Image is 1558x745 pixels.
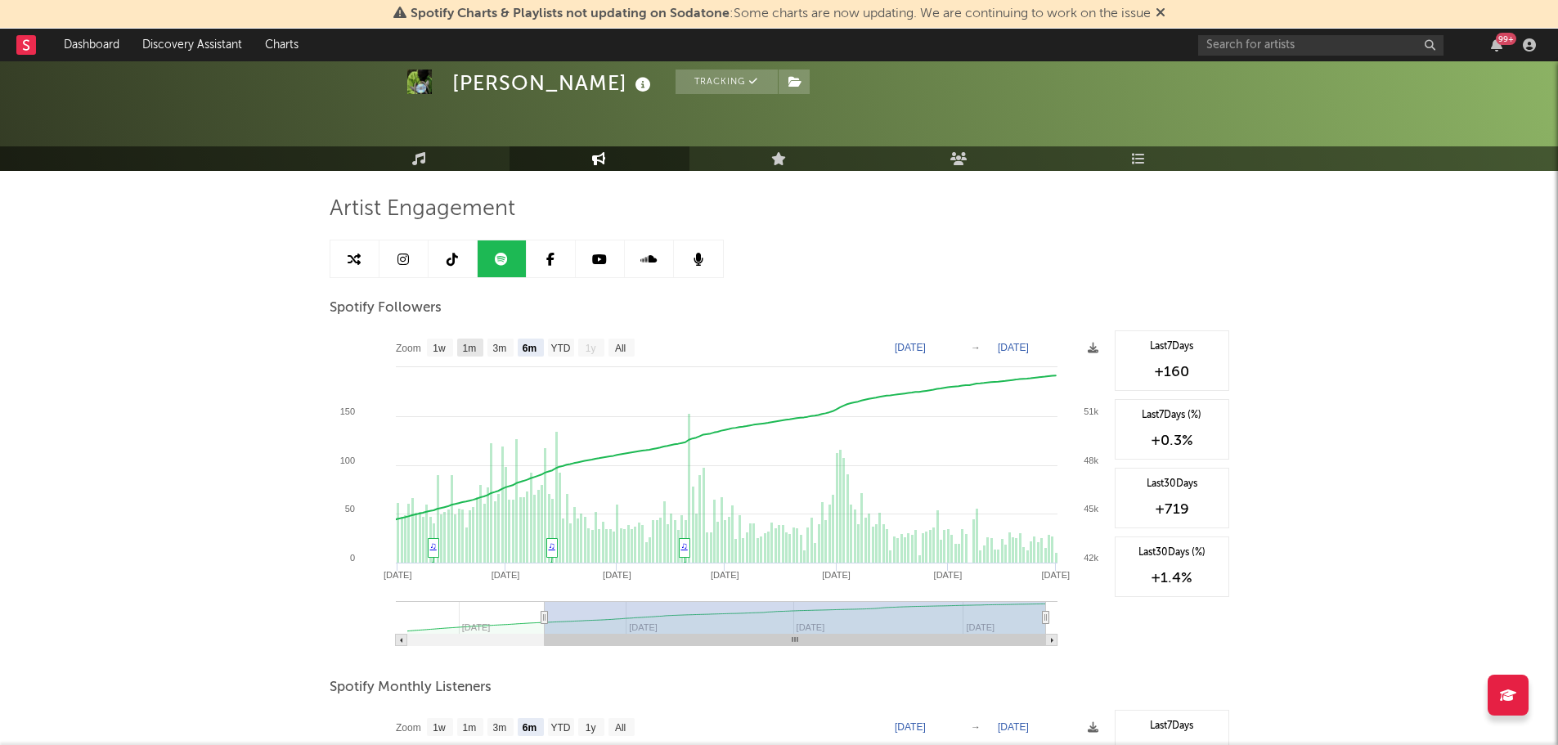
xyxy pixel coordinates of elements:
[895,721,926,733] text: [DATE]
[430,541,437,550] a: ♫
[550,343,570,354] text: YTD
[383,570,411,580] text: [DATE]
[710,570,739,580] text: [DATE]
[522,343,536,354] text: 6m
[585,722,595,734] text: 1y
[1496,33,1516,45] div: 99 +
[330,200,515,219] span: Artist Engagement
[1124,545,1220,560] div: Last 30 Days (%)
[681,541,688,550] a: ♫
[1124,431,1220,451] div: +0.3 %
[614,722,625,734] text: All
[1084,456,1098,465] text: 48k
[462,343,476,354] text: 1m
[492,722,506,734] text: 3m
[1084,406,1098,416] text: 51k
[344,504,354,514] text: 50
[339,406,354,416] text: 150
[462,722,476,734] text: 1m
[971,721,981,733] text: →
[452,70,655,96] div: [PERSON_NAME]
[433,722,446,734] text: 1w
[1041,570,1070,580] text: [DATE]
[1084,504,1098,514] text: 45k
[396,722,421,734] text: Zoom
[131,29,254,61] a: Discovery Assistant
[1491,38,1502,52] button: 99+
[614,343,625,354] text: All
[1124,362,1220,382] div: +160
[330,298,442,318] span: Spotify Followers
[1124,719,1220,734] div: Last 7 Days
[330,678,492,698] span: Spotify Monthly Listeners
[822,570,851,580] text: [DATE]
[433,343,446,354] text: 1w
[971,342,981,353] text: →
[254,29,310,61] a: Charts
[1124,408,1220,423] div: Last 7 Days (%)
[998,721,1029,733] text: [DATE]
[411,7,730,20] span: Spotify Charts & Playlists not updating on Sodatone
[52,29,131,61] a: Dashboard
[603,570,631,580] text: [DATE]
[339,456,354,465] text: 100
[585,343,595,354] text: 1y
[492,343,506,354] text: 3m
[1124,339,1220,354] div: Last 7 Days
[933,570,962,580] text: [DATE]
[550,722,570,734] text: YTD
[396,343,421,354] text: Zoom
[549,541,555,550] a: ♫
[998,342,1029,353] text: [DATE]
[676,70,778,94] button: Tracking
[1156,7,1165,20] span: Dismiss
[491,570,519,580] text: [DATE]
[349,553,354,563] text: 0
[411,7,1151,20] span: : Some charts are now updating. We are continuing to work on the issue
[895,342,926,353] text: [DATE]
[1124,500,1220,519] div: +719
[1124,477,1220,491] div: Last 30 Days
[522,722,536,734] text: 6m
[1198,35,1444,56] input: Search for artists
[1084,553,1098,563] text: 42k
[1124,568,1220,588] div: +1.4 %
